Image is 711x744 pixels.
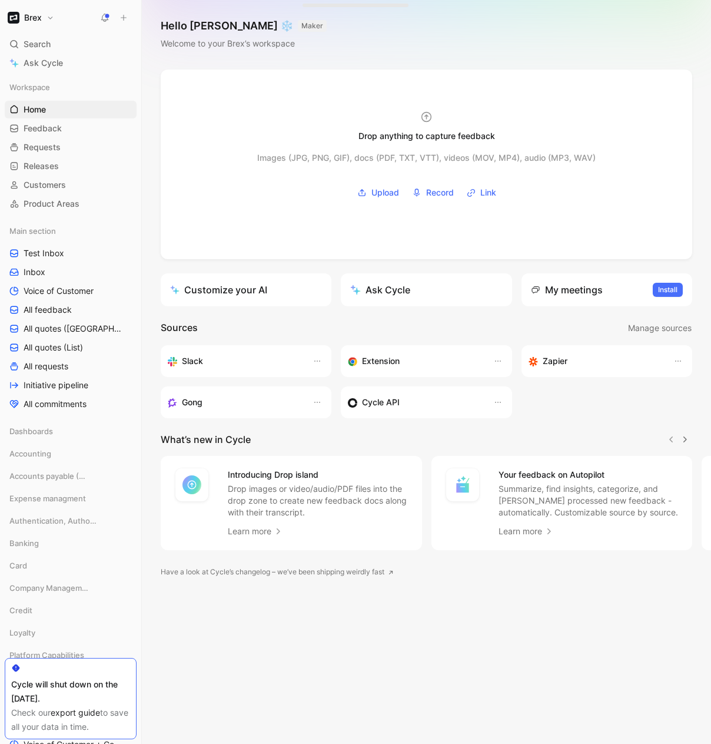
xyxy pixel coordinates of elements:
h3: Gong [182,395,202,409]
span: Dashboards [9,425,53,437]
a: Feedback [5,120,137,137]
a: Inbox [5,263,137,281]
button: Record [408,184,458,201]
a: Customers [5,176,137,194]
div: Ask Cycle [350,283,410,297]
span: Test Inbox [24,247,64,259]
div: Banking [5,534,137,555]
span: Banking [9,537,39,549]
span: All feedback [24,304,72,316]
div: Expense managment [5,490,137,507]
div: Customize your AI [170,283,267,297]
a: Have a look at Cycle’s changelog – we’ve been shipping weirdly fast [161,566,394,578]
div: Drop anything to capture feedback [358,129,495,143]
span: Initiative pipeline [24,379,88,391]
img: Brex [8,12,19,24]
div: My meetings [531,283,603,297]
span: Loyalty [9,627,35,639]
button: Upload [353,184,403,201]
div: Cycle will shut down on the [DATE]. [11,677,130,706]
h1: Brex [24,12,42,23]
span: Link [480,186,496,200]
span: Search [24,37,51,51]
div: Platform Capabilities [5,646,137,667]
span: Accounting [9,448,51,459]
span: Install [658,284,677,296]
div: Company Management [5,579,137,597]
span: Releases [24,160,59,172]
div: Main section [5,222,137,240]
a: Requests [5,138,137,156]
span: Main section [9,225,56,237]
button: Ask Cycle [341,273,511,306]
div: Images (JPG, PNG, GIF), docs (PDF, TXT, VTT), videos (MOV, MP4), audio (MP3, WAV) [257,151,596,165]
a: Voice of Customer [5,282,137,300]
button: BrexBrex [5,9,57,26]
div: Main sectionTest InboxInboxVoice of CustomerAll feedbackAll quotes ([GEOGRAPHIC_DATA])All quotes ... [5,222,137,413]
a: All commitments [5,395,137,413]
div: Accounts payable (AP) [5,467,137,488]
h4: Your feedback on Autopilot [499,468,679,482]
div: Workspace [5,78,137,96]
a: Learn more [499,524,554,538]
div: Accounting [5,445,137,462]
div: Capture feedback from thousands of sources with Zapier (survey results, recordings, sheets, etc). [529,354,662,368]
a: Initiative pipeline [5,376,137,394]
span: Product Areas [24,198,79,210]
span: Feedback [24,123,62,134]
div: Capture feedback from your incoming calls [168,395,301,409]
button: MAKER [298,20,327,32]
span: All requests [24,361,68,372]
div: Dashboards [5,422,137,440]
div: Company Management [5,579,137,600]
a: All quotes ([GEOGRAPHIC_DATA]) [5,320,137,338]
h3: Extension [362,354,400,368]
h3: Cycle API [362,395,400,409]
span: Accounts payable (AP) [9,470,88,482]
span: Expense managment [9,492,86,504]
span: Requests [24,141,61,153]
div: Credit [5,601,137,619]
span: Customers [24,179,66,191]
span: All quotes ([GEOGRAPHIC_DATA]) [24,323,123,335]
span: Company Management [9,582,89,594]
h2: What’s new in Cycle [161,432,251,447]
button: Link [463,184,500,201]
div: Authentication, Authorization & Auditing [5,512,137,533]
span: Card [9,560,27,571]
div: Authentication, Authorization & Auditing [5,512,137,530]
span: Credit [9,604,32,616]
h1: Hello [PERSON_NAME] ❄️ [161,19,327,33]
span: Record [426,186,454,200]
div: Loyalty [5,624,137,645]
div: Search [5,35,137,53]
span: Workspace [9,81,50,93]
div: Accounts payable (AP) [5,467,137,485]
a: All quotes (List) [5,339,137,356]
div: Sync your customers, send feedback and get updates in Slack [168,354,301,368]
div: Expense managment [5,490,137,511]
div: Card [5,557,137,578]
p: Summarize, find insights, categorize, and [PERSON_NAME] processed new feedback - automatically. C... [499,483,679,518]
div: Capture feedback from anywhere on the web [348,354,481,368]
span: Ask Cycle [24,56,63,70]
div: Welcome to your Brex’s workspace [161,37,327,51]
span: All commitments [24,398,87,410]
a: All feedback [5,301,137,319]
h4: Introducing Drop island [228,468,408,482]
button: Manage sources [627,320,692,336]
span: Home [24,104,46,115]
p: Drop images or video/audio/PDF files into the drop zone to create new feedback docs along with th... [228,483,408,518]
a: Test Inbox [5,244,137,262]
span: Inbox [24,266,45,278]
span: Upload [371,186,399,200]
div: Loyalty [5,624,137,642]
a: Customize your AI [161,273,331,306]
a: Releases [5,157,137,175]
span: Voice of Customer [24,285,94,297]
div: Sync customers & send feedback from custom sources. Get inspired by our favorite use case [348,395,481,409]
a: Home [5,101,137,118]
a: export guide [51,707,100,717]
div: Credit [5,601,137,623]
h2: Sources [161,320,198,336]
